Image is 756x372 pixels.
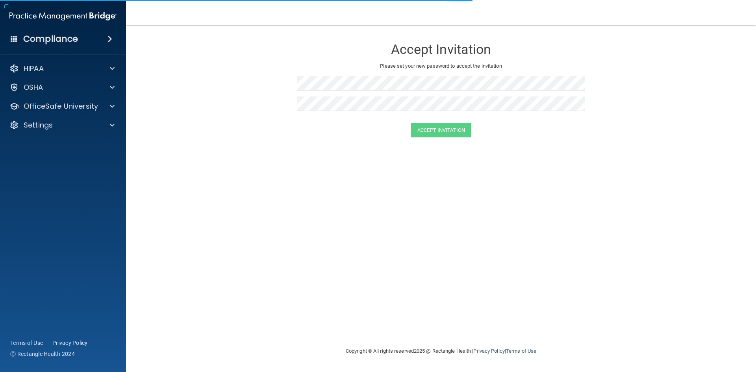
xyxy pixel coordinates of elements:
p: HIPAA [24,64,44,73]
a: OSHA [9,83,115,92]
a: Terms of Use [506,348,536,354]
a: Settings [9,120,115,130]
a: Privacy Policy [473,348,504,354]
p: Please set your new password to accept the invitation [303,61,579,71]
img: PMB logo [9,8,117,24]
p: OfficeSafe University [24,102,98,111]
p: OSHA [24,83,43,92]
h3: Accept Invitation [297,42,585,57]
a: Privacy Policy [52,339,88,347]
button: Accept Invitation [411,123,471,137]
a: Terms of Use [10,339,43,347]
a: OfficeSafe University [9,102,115,111]
p: Settings [24,120,53,130]
span: Ⓒ Rectangle Health 2024 [10,350,75,358]
h4: Compliance [23,33,78,44]
a: HIPAA [9,64,115,73]
div: Copyright © All rights reserved 2025 @ Rectangle Health | | [297,339,585,364]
